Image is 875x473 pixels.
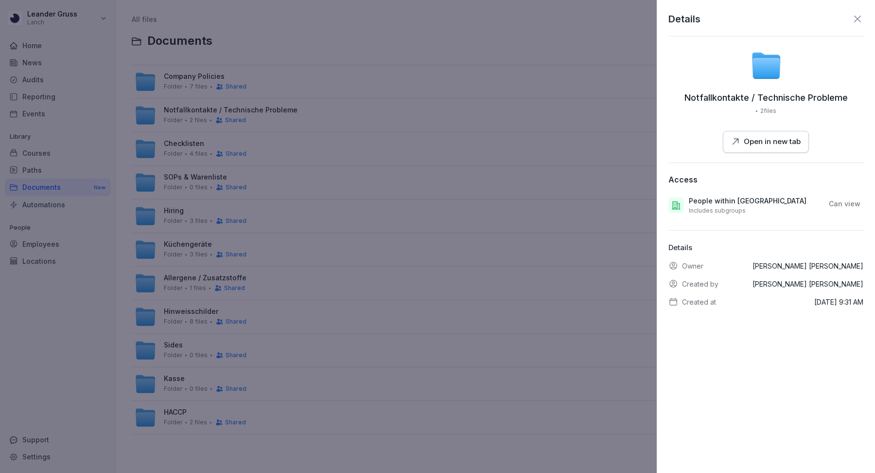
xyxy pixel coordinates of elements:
p: Details [668,242,863,254]
p: Includes subgroups [689,207,746,215]
p: [PERSON_NAME] [PERSON_NAME] [752,279,863,289]
p: Owner [682,261,703,271]
p: [PERSON_NAME] [PERSON_NAME] [752,261,863,271]
p: Created at [682,297,716,307]
p: [DATE] 9:31 AM [814,297,863,307]
button: Open in new tab [723,131,809,153]
div: Access [668,175,698,184]
p: Can view [829,199,860,209]
p: People within [GEOGRAPHIC_DATA] [689,196,806,206]
p: Open in new tab [744,136,801,147]
p: Details [668,12,700,26]
p: Created by [682,279,718,289]
p: 2 files [760,107,776,115]
p: Notfallkontakte / Technische Probleme [684,93,848,103]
